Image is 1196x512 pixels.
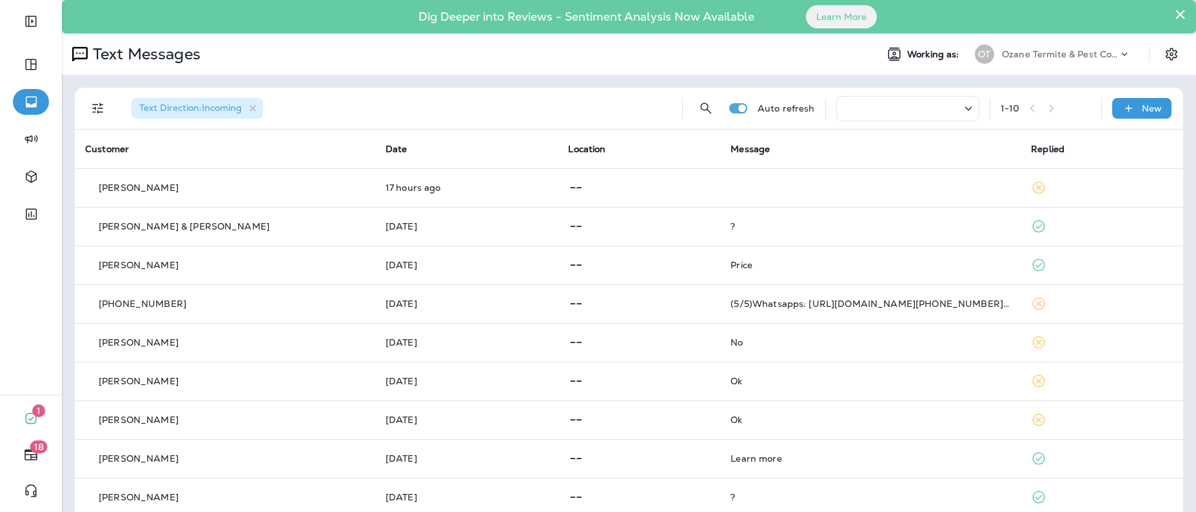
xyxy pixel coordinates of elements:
[730,376,1010,386] div: Ok
[139,102,242,113] span: Text Direction : Incoming
[730,143,770,155] span: Message
[386,260,548,270] p: Sep 18, 2025 10:48 AM
[99,415,179,425] p: [PERSON_NAME]
[730,453,1010,464] div: Learn more
[88,44,201,64] p: Text Messages
[568,143,605,155] span: Location
[99,376,179,386] p: [PERSON_NAME]
[386,453,548,464] p: Sep 9, 2025 12:26 PM
[132,98,263,119] div: Text Direction:Incoming
[975,44,994,64] div: OT
[758,103,815,113] p: Auto refresh
[13,442,49,468] button: 18
[13,8,49,34] button: Expand Sidebar
[1142,103,1162,113] p: New
[730,299,1010,309] div: (5/5)Whatsapps: https://wa.me/+8801910668420 Gmail: jamie8hazen@gmail.com.
[99,182,179,193] p: [PERSON_NAME]
[99,221,270,231] p: [PERSON_NAME] & [PERSON_NAME]
[386,143,407,155] span: Date
[99,299,186,309] p: [PHONE_NUMBER]
[386,182,548,193] p: Oct 6, 2025 03:34 PM
[1174,4,1186,25] button: Close
[32,404,45,417] span: 1
[99,453,179,464] p: [PERSON_NAME]
[99,337,179,348] p: [PERSON_NAME]
[99,492,179,502] p: [PERSON_NAME]
[693,95,719,121] button: Search Messages
[386,376,548,386] p: Sep 9, 2025 06:30 PM
[730,492,1010,502] div: ?
[730,260,1010,270] div: Price
[907,49,962,60] span: Working as:
[1002,49,1118,59] p: Ozane Termite & Pest Control
[1001,103,1020,113] div: 1 - 10
[386,415,548,425] p: Sep 9, 2025 03:03 PM
[30,440,48,453] span: 18
[386,221,548,231] p: Sep 26, 2025 11:43 AM
[386,299,548,309] p: Sep 16, 2025 08:05 AM
[99,260,179,270] p: [PERSON_NAME]
[386,492,548,502] p: Sep 9, 2025 12:21 PM
[730,415,1010,425] div: Ok
[730,337,1010,348] div: No
[85,143,129,155] span: Customer
[381,15,792,19] p: Dig Deeper into Reviews - Sentiment Analysis Now Available
[1031,143,1064,155] span: Replied
[85,95,111,121] button: Filters
[13,406,49,431] button: 1
[730,221,1010,231] div: ?
[386,337,548,348] p: Sep 14, 2025 03:44 PM
[806,5,877,28] button: Learn More
[1160,43,1183,66] button: Settings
